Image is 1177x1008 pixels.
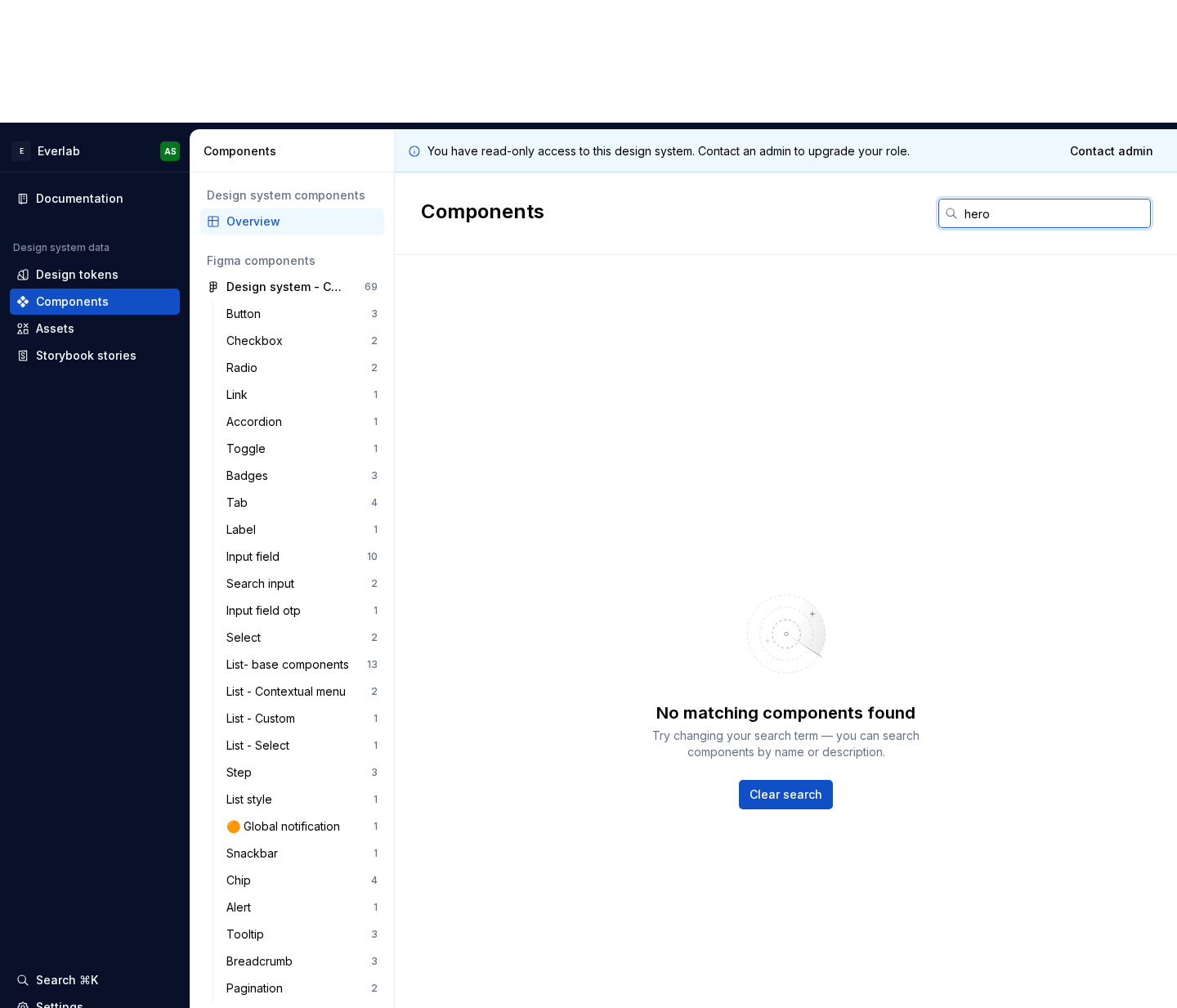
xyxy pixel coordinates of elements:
[226,926,271,943] div: Tooltip
[374,820,378,833] div: 1
[220,921,384,948] a: Tooltip3
[220,867,384,894] a: Chip4
[374,415,378,428] div: 1
[371,469,378,482] div: 3
[226,441,272,457] div: Toggle
[220,355,384,381] a: Radio2
[3,133,186,168] button: EEverlabAS
[739,780,833,809] button: Clear search
[374,388,378,401] div: 1
[226,899,257,916] div: Alert
[639,728,933,760] div: Try changing your search term — you can search components by name or description.
[220,436,384,462] a: Toggle1
[220,625,384,651] a: Select2
[374,712,378,725] div: 1
[220,571,384,597] a: Search input2
[427,143,910,159] p: You have read-only access to this design system. Contact an admin to upgrade your role.
[220,706,384,732] a: List - Custom1
[226,683,352,700] div: List - Contextual menu
[10,343,180,369] a: Storybook stories
[371,577,378,590] div: 2
[220,328,384,354] a: Checkbox2
[226,333,289,349] div: Checkbox
[1070,143,1153,159] span: Contact admin
[207,187,378,204] div: Design system components
[220,544,384,570] a: Input field10
[226,360,264,376] div: Radio
[371,685,378,698] div: 2
[220,652,384,678] a: List- base components13
[36,320,74,337] div: Assets
[367,658,378,671] div: 13
[36,293,109,310] div: Components
[36,347,136,364] div: Storybook stories
[220,759,384,786] a: Step3
[10,316,180,342] a: Assets
[226,872,257,889] div: Chip
[220,409,384,435] a: Accordion1
[226,953,299,970] div: Breadcrumb
[226,791,279,808] div: List style
[371,874,378,887] div: 4
[220,463,384,489] a: Badges3
[226,279,348,295] div: Design system - Core
[226,414,289,430] div: Accordion
[164,145,177,158] div: AS
[226,306,267,322] div: Button
[200,274,384,300] a: Design system - Core69
[371,631,378,644] div: 2
[371,361,378,374] div: 2
[226,818,347,835] div: 🟠 Global notification
[750,786,822,803] span: Clear search
[220,490,384,516] a: Tab4
[220,948,384,974] a: Breadcrumb3
[226,576,301,592] div: Search input
[13,241,110,254] div: Design system data
[226,387,254,403] div: Link
[374,793,378,806] div: 1
[220,301,384,327] a: Button3
[226,980,289,997] div: Pagination
[10,967,180,993] button: Search ⌘K
[656,701,915,724] div: No matching components found
[38,143,80,159] div: Everlab
[220,813,384,840] a: 🟠 Global notification1
[371,955,378,968] div: 3
[371,928,378,941] div: 3
[1059,137,1164,166] a: Contact admin
[371,307,378,320] div: 3
[226,845,284,862] div: Snackbar
[226,737,296,754] div: List - Select
[371,766,378,779] div: 3
[226,549,286,565] div: Input field
[207,253,378,269] div: Figma components
[374,442,378,455] div: 1
[374,847,378,860] div: 1
[220,732,384,759] a: List - Select1
[36,267,119,283] div: Design tokens
[226,656,356,673] div: List- base components
[374,523,378,536] div: 1
[226,603,307,619] div: Input field otp
[220,598,384,624] a: Input field otp1
[958,199,1151,228] input: Search in components...
[10,262,180,288] a: Design tokens
[220,894,384,921] a: Alert1
[226,710,302,727] div: List - Custom
[10,289,180,315] a: Components
[371,982,378,995] div: 2
[226,764,258,781] div: Step
[220,679,384,705] a: List - Contextual menu2
[421,199,544,228] h2: Components
[200,208,384,235] a: Overview
[36,190,123,207] div: Documentation
[226,629,267,646] div: Select
[226,522,262,538] div: Label
[10,186,180,212] a: Documentation
[220,786,384,813] a: List style1
[220,840,384,867] a: Snackbar1
[226,468,275,484] div: Badges
[220,517,384,543] a: Label1
[371,496,378,509] div: 4
[220,382,384,408] a: Link1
